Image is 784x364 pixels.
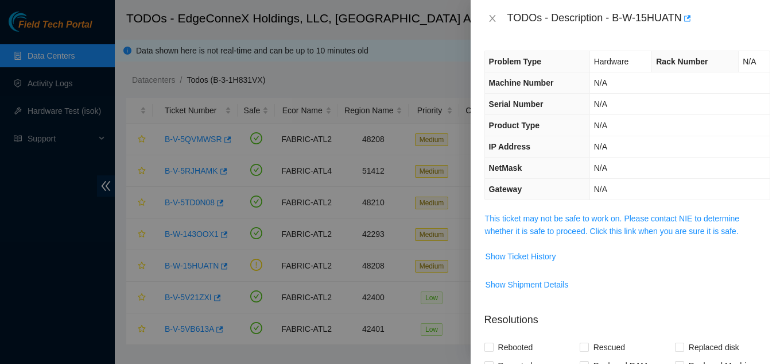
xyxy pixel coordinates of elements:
span: Show Ticket History [486,250,556,263]
span: NetMask [489,163,522,173]
span: Show Shipment Details [486,278,569,291]
span: N/A [594,185,607,194]
span: N/A [594,163,607,173]
span: N/A [594,99,607,109]
span: N/A [594,121,607,130]
span: N/A [594,142,607,151]
p: Resolutions [484,303,770,328]
span: N/A [594,78,607,87]
span: N/A [743,57,756,66]
button: Close [484,13,500,24]
button: Show Ticket History [485,247,557,266]
span: Product Type [489,121,540,130]
span: Rack Number [656,57,708,66]
div: TODOs - Description - B-W-15HUATN [507,9,770,28]
button: Show Shipment Details [485,275,569,294]
span: Replaced disk [684,338,744,357]
span: Rescued [589,338,630,357]
span: Serial Number [489,99,544,109]
span: Problem Type [489,57,542,66]
span: close [488,14,497,23]
a: This ticket may not be safe to work on. Please contact NIE to determine whether it is safe to pro... [485,214,740,236]
span: Hardware [594,57,629,66]
span: Machine Number [489,78,554,87]
span: Rebooted [494,338,538,357]
span: IP Address [489,142,530,151]
span: Gateway [489,185,522,194]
